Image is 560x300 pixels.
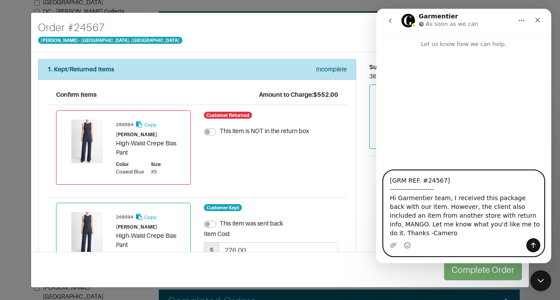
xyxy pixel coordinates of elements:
h4: Order # 24567 [38,20,182,35]
div: Amount to Charge: $552.00 [259,90,338,99]
div: Coastal Blue [116,168,144,176]
span: $ [204,242,219,259]
div: 3 items [369,72,522,81]
label: Item Cost [204,229,230,239]
span: [PERSON_NAME] - [GEOGRAPHIC_DATA], [GEOGRAPHIC_DATA] [38,37,182,44]
div: High-Waist Crepe Bias Pant [116,139,182,157]
small: [PERSON_NAME] [116,224,157,229]
small: [PERSON_NAME] [116,132,157,137]
div: Color [116,161,144,168]
iframe: Intercom live chat [376,9,551,263]
small: Copy [144,215,157,220]
button: Complete Order [444,259,522,280]
div: Confirm Items [56,90,97,99]
small: 269594 [116,122,133,127]
button: Ask Garmentier About This Order [369,163,522,177]
small: Copy [144,122,157,127]
iframe: Intercom live chat [530,270,551,291]
strong: 1. Kept/Returned Items [47,66,114,73]
img: Product [65,212,109,256]
div: XS [151,168,161,176]
button: Copy [135,120,157,130]
label: This item was sent back [220,219,283,228]
span: Customer Returned [204,112,252,119]
small: 269594 [116,215,133,220]
div: High-Waist Crepe Bias Pant [116,231,182,250]
em: Incomplete [316,66,347,73]
div: Summary [369,63,522,72]
div: Size [151,161,161,168]
button: Copy [135,212,157,222]
span: Customer Kept [204,204,242,211]
label: This item is NOT in the return box [220,127,309,136]
img: Product [65,120,109,163]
